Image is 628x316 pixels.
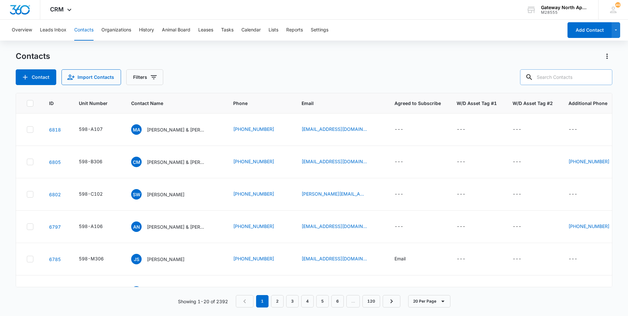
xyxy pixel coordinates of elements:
[233,255,274,262] a: [PHONE_NUMBER]
[513,223,521,231] div: ---
[101,20,131,41] button: Organizations
[16,51,50,61] h1: Contacts
[79,223,114,231] div: Unit Number - 598-A106 - Select to Edit Field
[457,126,477,133] div: W/D Asset Tag #1 - - Select to Edit Field
[79,255,115,263] div: Unit Number - 598-M306 - Select to Edit Field
[302,100,369,107] span: Email
[394,255,417,263] div: Agreed to Subscribe - Email - Select to Edit Field
[79,190,114,198] div: Unit Number - 598-C102 - Select to Edit Field
[79,255,104,262] div: 598-M306
[233,190,274,197] a: [PHONE_NUMBER]
[302,223,379,231] div: Email - avnguyen1804@gmail.com - Select to Edit Field
[302,158,367,165] a: [EMAIL_ADDRESS][DOMAIN_NAME]
[79,158,114,166] div: Unit Number - 598-B306 - Select to Edit Field
[513,223,533,231] div: W/D Asset Tag #2 - - Select to Edit Field
[520,69,612,85] input: Search Contacts
[50,6,64,13] span: CRM
[49,224,61,230] a: Navigate to contact details page for Aliyah Nguyen & Jacob Enriquez
[457,158,465,166] div: ---
[457,158,477,166] div: W/D Asset Tag #1 - - Select to Edit Field
[79,158,102,165] div: 598-B306
[302,223,367,230] a: [EMAIL_ADDRESS][DOMAIN_NAME]
[301,295,314,307] a: Page 4
[615,2,620,8] div: notifications count
[233,190,286,198] div: Phone - 6143611247 - Select to Edit Field
[49,127,61,132] a: Navigate to contact details page for Martin Avina Mendez & Bryanna K.Ortiz
[131,286,142,297] span: AJ
[568,255,577,263] div: ---
[131,189,196,200] div: Contact Name - Samantha Watkinson - Select to Edit Field
[131,124,142,135] span: MA
[541,5,589,10] div: account name
[79,126,114,133] div: Unit Number - 598-A107 - Select to Edit Field
[233,255,286,263] div: Phone - 7192312374 - Select to Edit Field
[457,190,477,198] div: W/D Asset Tag #1 - - Select to Edit Field
[568,223,621,231] div: Additional Phone - 9708067196 - Select to Edit Field
[311,20,328,41] button: Settings
[131,157,142,167] span: CM
[162,20,190,41] button: Animal Board
[615,2,620,8] span: 49
[131,189,142,200] span: SW
[568,223,609,230] a: [PHONE_NUMBER]
[362,295,380,307] a: Page 120
[233,223,274,230] a: [PHONE_NUMBER]
[316,295,329,307] a: Page 5
[457,255,477,263] div: W/D Asset Tag #1 - - Select to Edit Field
[233,126,274,132] a: [PHONE_NUMBER]
[256,295,269,307] em: 1
[394,255,406,262] div: Email
[40,20,66,41] button: Leads Inbox
[49,159,61,165] a: Navigate to contact details page for Caron Mershon & Kyle Mershon
[513,190,521,198] div: ---
[302,190,379,198] div: Email - sam.watkinson303@gmail.com - Select to Edit Field
[79,190,103,197] div: 598-C102
[147,191,184,198] p: [PERSON_NAME]
[567,22,612,38] button: Add Contact
[394,126,415,133] div: Agreed to Subscribe - - Select to Edit Field
[568,100,621,107] span: Additional Phone
[79,100,115,107] span: Unit Number
[131,254,196,264] div: Contact Name - Jermaine Shields - Select to Edit Field
[16,69,56,85] button: Add Contact
[457,126,465,133] div: ---
[131,157,218,167] div: Contact Name - Caron Mershon & Kyle Mershon - Select to Edit Field
[74,20,94,41] button: Contacts
[269,20,278,41] button: Lists
[271,295,284,307] a: Page 2
[394,190,403,198] div: ---
[236,295,400,307] nav: Pagination
[233,100,276,107] span: Phone
[513,158,521,166] div: ---
[394,126,403,133] div: ---
[394,158,415,166] div: Agreed to Subscribe - - Select to Edit Field
[233,126,286,133] div: Phone - 7209348193 - Select to Edit Field
[568,126,577,133] div: ---
[198,20,213,41] button: Leases
[126,69,163,85] button: Filters
[302,255,379,263] div: Email - jermaineshields87@gmail.com - Select to Edit Field
[131,221,218,232] div: Contact Name - Aliyah Nguyen & Jacob Enriquez - Select to Edit Field
[302,158,379,166] div: Email - cwatki94@gmail.com - Select to Edit Field
[131,100,208,107] span: Contact Name
[513,100,553,107] span: W/D Asset Tag #2
[147,256,184,263] p: [PERSON_NAME]
[602,51,612,61] button: Actions
[394,190,415,198] div: Agreed to Subscribe - - Select to Edit Field
[457,255,465,263] div: ---
[513,126,521,133] div: ---
[147,223,206,230] p: [PERSON_NAME] & [PERSON_NAME]
[302,126,379,133] div: Email - avinamartin10@gmail.com - Select to Edit Field
[394,223,403,231] div: ---
[49,192,61,197] a: Navigate to contact details page for Samantha Watkinson
[147,126,206,133] p: [PERSON_NAME] & [PERSON_NAME]
[233,158,274,165] a: [PHONE_NUMBER]
[131,286,196,297] div: Contact Name - Amanda Jones - Select to Edit Field
[394,223,415,231] div: Agreed to Subscribe - - Select to Edit Field
[241,20,261,41] button: Calendar
[221,20,234,41] button: Tasks
[302,126,367,132] a: [EMAIL_ADDRESS][DOMAIN_NAME]
[513,255,533,263] div: W/D Asset Tag #2 - - Select to Edit Field
[178,298,228,305] p: Showing 1-20 of 2392
[513,190,533,198] div: W/D Asset Tag #2 - - Select to Edit Field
